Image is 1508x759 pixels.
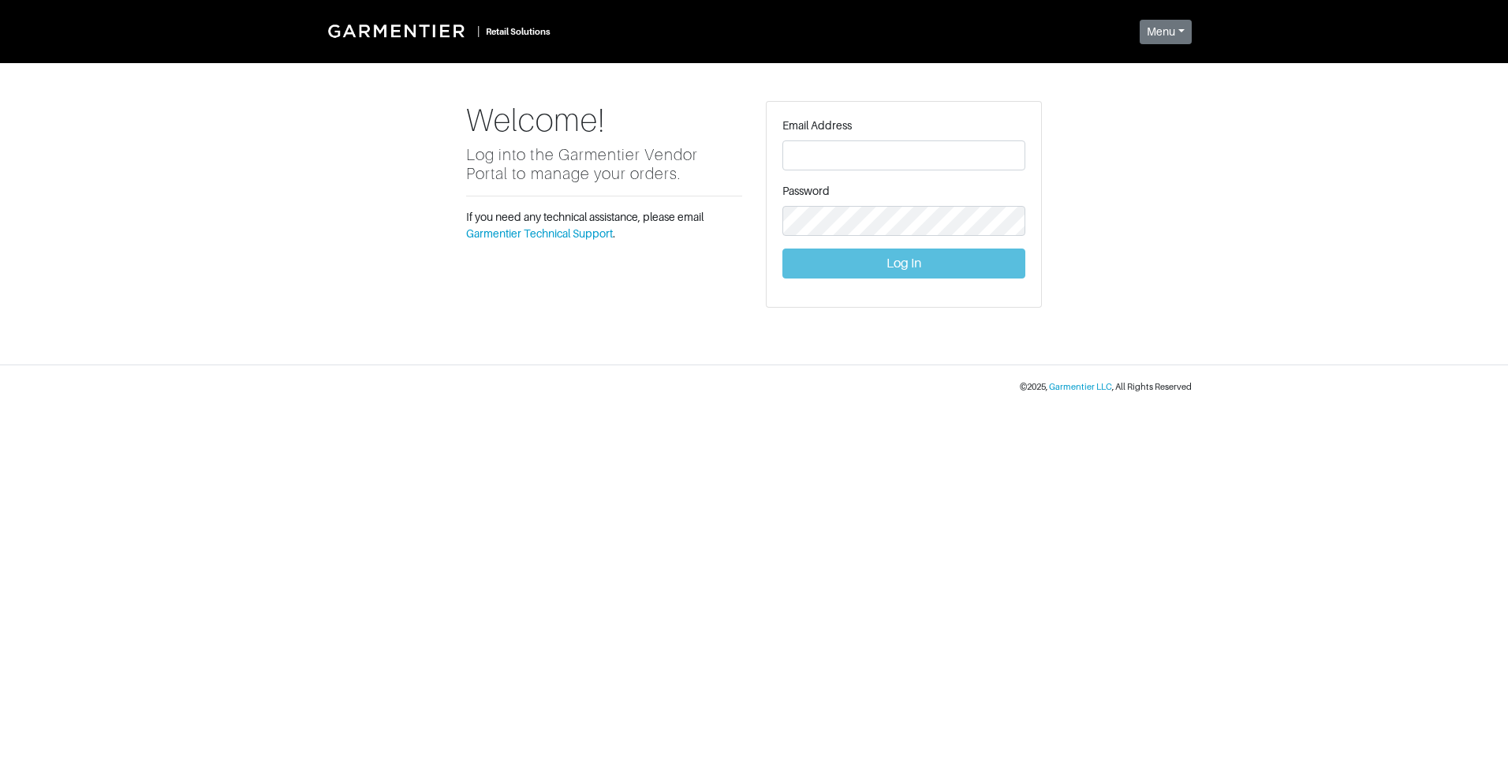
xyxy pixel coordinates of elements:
img: Garmentier [319,16,477,46]
a: Garmentier LLC [1049,382,1112,391]
div: | [477,23,480,39]
button: Log In [782,249,1025,279]
h5: Log into the Garmentier Vendor Portal to manage your orders. [466,145,742,183]
p: If you need any technical assistance, please email . [466,209,742,242]
h1: Welcome! [466,101,742,139]
label: Password [782,183,830,200]
a: |Retail Solutions [316,13,557,49]
label: Email Address [782,118,852,134]
a: Garmentier Technical Support [466,227,613,240]
small: © 2025 , , All Rights Reserved [1020,382,1192,391]
button: Menu [1140,20,1192,44]
small: Retail Solutions [486,27,551,36]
